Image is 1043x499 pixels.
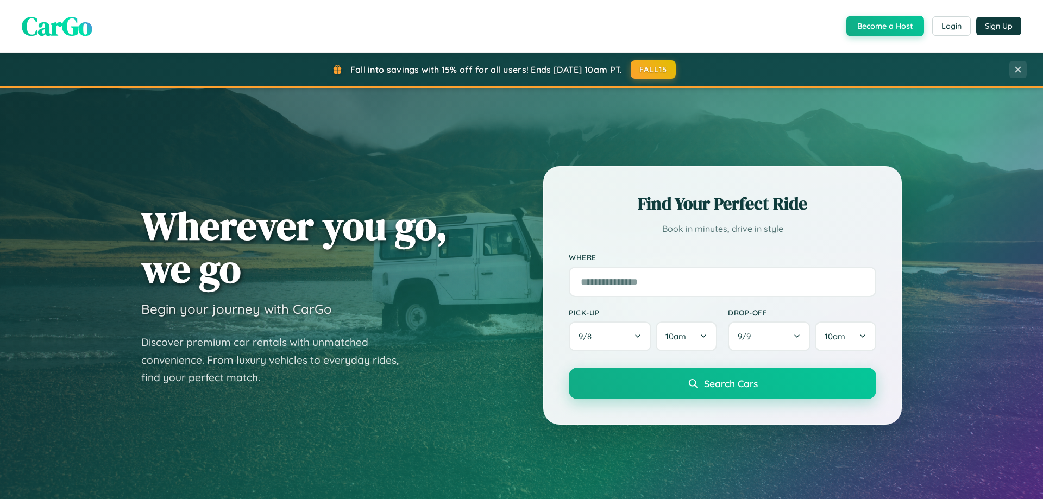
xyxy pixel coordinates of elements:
[141,204,448,290] h1: Wherever you go, we go
[579,331,597,342] span: 9 / 8
[704,377,758,389] span: Search Cars
[22,8,92,44] span: CarGo
[825,331,845,342] span: 10am
[631,60,676,79] button: FALL15
[738,331,756,342] span: 9 / 9
[350,64,623,75] span: Fall into savings with 15% off for all users! Ends [DATE] 10am PT.
[569,308,717,317] label: Pick-up
[569,321,651,351] button: 9/8
[569,221,876,237] p: Book in minutes, drive in style
[665,331,686,342] span: 10am
[141,301,332,317] h3: Begin your journey with CarGo
[569,253,876,262] label: Where
[569,368,876,399] button: Search Cars
[976,17,1021,35] button: Sign Up
[815,321,876,351] button: 10am
[846,16,924,36] button: Become a Host
[656,321,717,351] button: 10am
[932,16,971,36] button: Login
[569,192,876,216] h2: Find Your Perfect Ride
[728,308,876,317] label: Drop-off
[728,321,810,351] button: 9/9
[141,333,413,387] p: Discover premium car rentals with unmatched convenience. From luxury vehicles to everyday rides, ...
